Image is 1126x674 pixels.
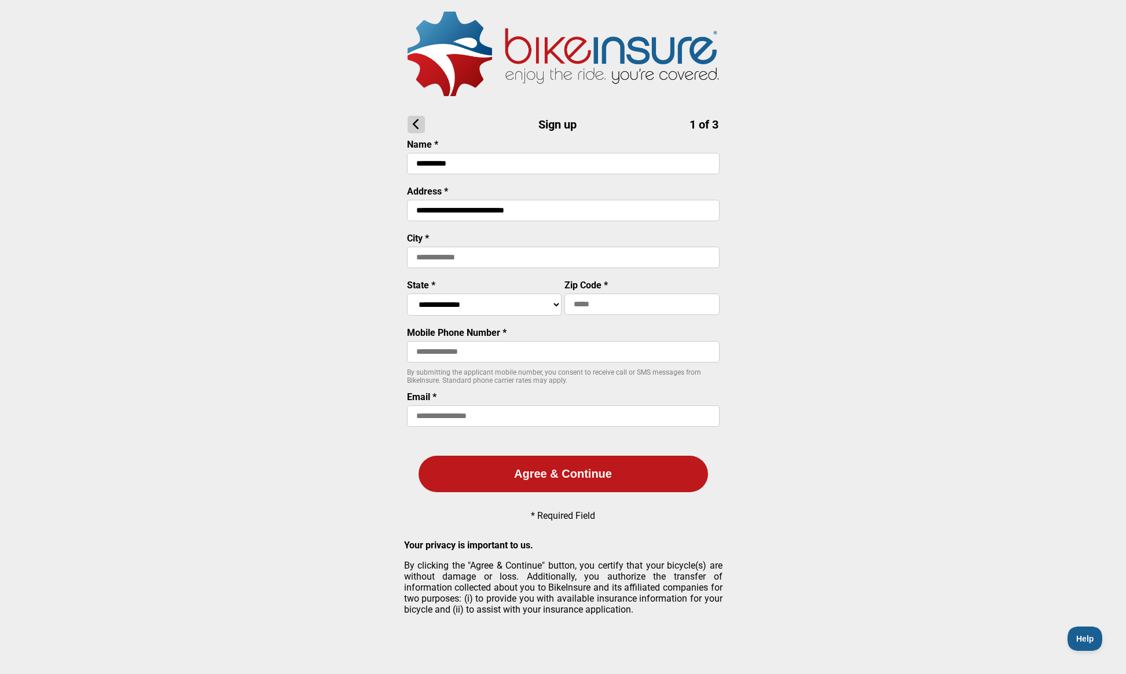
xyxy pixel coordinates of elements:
p: By submitting the applicant mobile number, you consent to receive call or SMS messages from BikeI... [407,368,720,384]
strong: Your privacy is important to us. [404,540,533,551]
label: Address * [407,186,448,197]
label: Zip Code * [564,280,608,291]
p: By clicking the "Agree & Continue" button, you certify that your bicycle(s) are without damage or... [404,560,722,615]
iframe: Toggle Customer Support [1068,627,1103,651]
h1: Sign up [408,116,718,133]
label: Mobile Phone Number * [407,327,507,338]
button: Agree & Continue [419,456,708,492]
label: Email * [407,391,437,402]
label: State * [407,280,435,291]
label: Name * [407,139,438,150]
span: 1 of 3 [689,118,718,131]
label: City * [407,233,429,244]
p: * Required Field [531,510,595,521]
